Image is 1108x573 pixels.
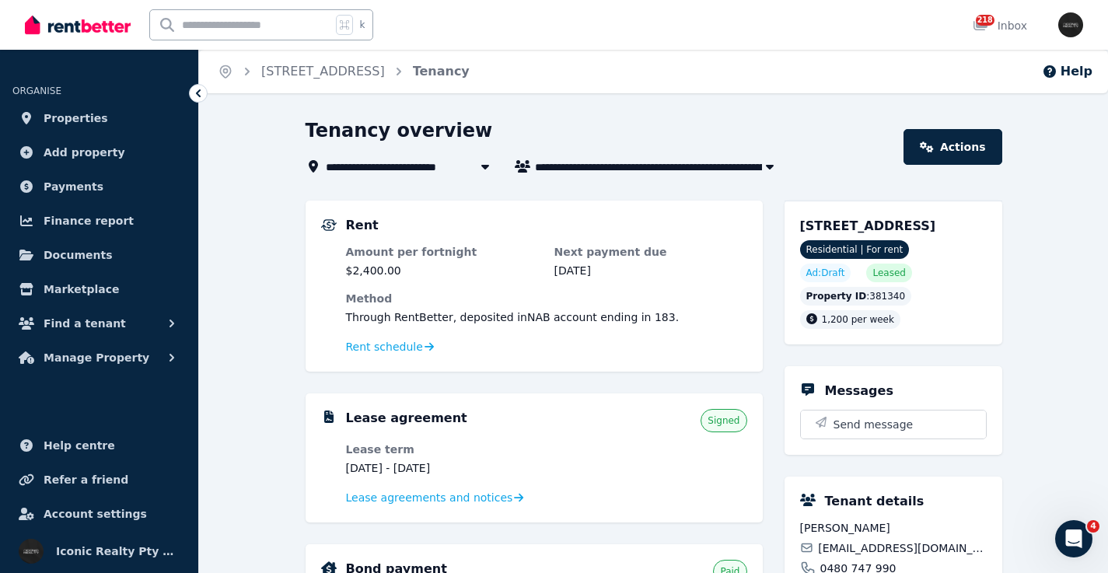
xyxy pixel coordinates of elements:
[834,417,914,432] span: Send message
[346,339,435,355] a: Rent schedule
[44,505,147,523] span: Account settings
[12,103,186,134] a: Properties
[973,18,1027,33] div: Inbox
[825,492,924,511] h5: Tenant details
[44,436,115,455] span: Help centre
[12,342,186,373] button: Manage Property
[12,498,186,529] a: Account settings
[199,50,488,93] nav: Breadcrumb
[25,13,131,37] img: RentBetter
[800,520,987,536] span: [PERSON_NAME]
[1055,520,1092,557] iframe: Intercom live chat
[346,490,513,505] span: Lease agreements and notices
[818,540,986,556] span: [EMAIL_ADDRESS][DOMAIN_NAME]
[44,314,126,333] span: Find a tenant
[904,129,1001,165] a: Actions
[346,339,423,355] span: Rent schedule
[359,19,365,31] span: k
[346,490,524,505] a: Lease agreements and notices
[1087,520,1099,533] span: 4
[346,244,539,260] dt: Amount per fortnight
[12,308,186,339] button: Find a tenant
[554,263,747,278] dd: [DATE]
[12,86,61,96] span: ORGANISE
[413,64,470,79] a: Tenancy
[12,137,186,168] a: Add property
[1058,12,1083,37] img: Iconic Realty Pty Ltd
[806,267,845,279] span: Ad: Draft
[346,216,379,235] h5: Rent
[44,177,103,196] span: Payments
[44,211,134,230] span: Finance report
[825,382,893,400] h5: Messages
[12,464,186,495] a: Refer a friend
[44,280,119,299] span: Marketplace
[1042,62,1092,81] button: Help
[321,219,337,231] img: Rental Payments
[19,539,44,564] img: Iconic Realty Pty Ltd
[44,470,128,489] span: Refer a friend
[822,314,894,325] span: 1,200 per week
[806,290,867,302] span: Property ID
[44,348,149,367] span: Manage Property
[56,542,180,561] span: Iconic Realty Pty Ltd
[800,287,912,306] div: : 381340
[12,239,186,271] a: Documents
[346,442,539,457] dt: Lease term
[306,118,493,143] h1: Tenancy overview
[346,311,680,323] span: Through RentBetter , deposited in NAB account ending in 183 .
[801,411,986,438] button: Send message
[554,244,747,260] dt: Next payment due
[346,409,467,428] h5: Lease agreement
[12,274,186,305] a: Marketplace
[800,218,936,233] span: [STREET_ADDRESS]
[346,460,539,476] dd: [DATE] - [DATE]
[708,414,739,427] span: Signed
[44,143,125,162] span: Add property
[44,109,108,128] span: Properties
[261,64,385,79] a: [STREET_ADDRESS]
[12,430,186,461] a: Help centre
[800,240,910,259] span: Residential | For rent
[12,171,186,202] a: Payments
[976,15,994,26] span: 218
[346,263,539,278] dd: $2,400.00
[872,267,905,279] span: Leased
[44,246,113,264] span: Documents
[346,291,747,306] dt: Method
[12,205,186,236] a: Finance report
